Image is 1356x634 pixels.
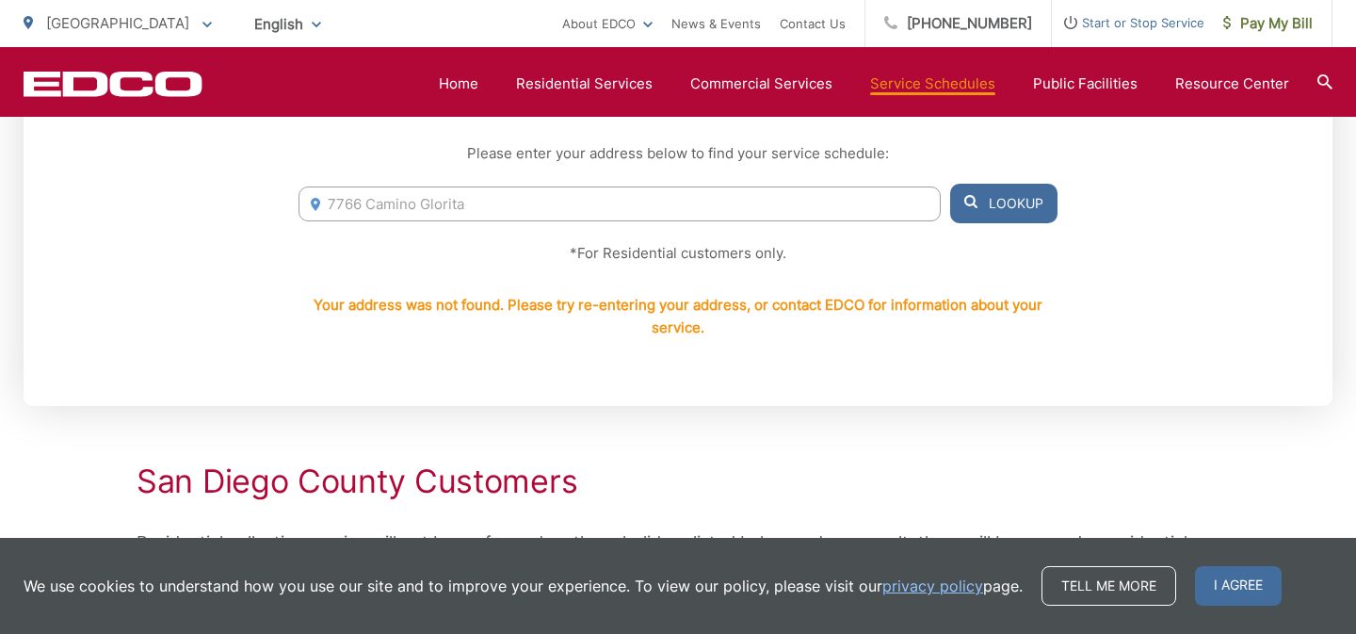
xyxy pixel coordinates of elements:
p: Your address was not found. Please try re-entering your address, or contact EDCO for information ... [299,294,1057,339]
p: Please enter your address below to find your service schedule: [299,142,1057,165]
a: EDCD logo. Return to the homepage. [24,71,202,97]
a: Residential Services [516,73,653,95]
a: privacy policy [882,575,983,597]
button: Lookup [950,184,1057,223]
a: About EDCO [562,12,653,35]
a: Contact Us [780,12,846,35]
a: Tell me more [1041,566,1176,606]
span: English [240,8,335,41]
h2: San Diego County Customers [137,463,1219,500]
p: Residential collection service will not be performed on these holidays listed below and as a resu... [137,528,1219,585]
a: Resource Center [1175,73,1289,95]
a: Service Schedules [870,73,995,95]
a: Public Facilities [1033,73,1138,95]
a: Commercial Services [690,73,832,95]
a: News & Events [671,12,761,35]
span: I agree [1195,566,1282,606]
span: Pay My Bill [1223,12,1313,35]
span: [GEOGRAPHIC_DATA] [46,14,189,32]
p: We use cookies to understand how you use our site and to improve your experience. To view our pol... [24,575,1023,597]
p: *For Residential customers only. [299,242,1057,265]
a: Home [439,73,478,95]
input: Enter Address [299,187,941,221]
